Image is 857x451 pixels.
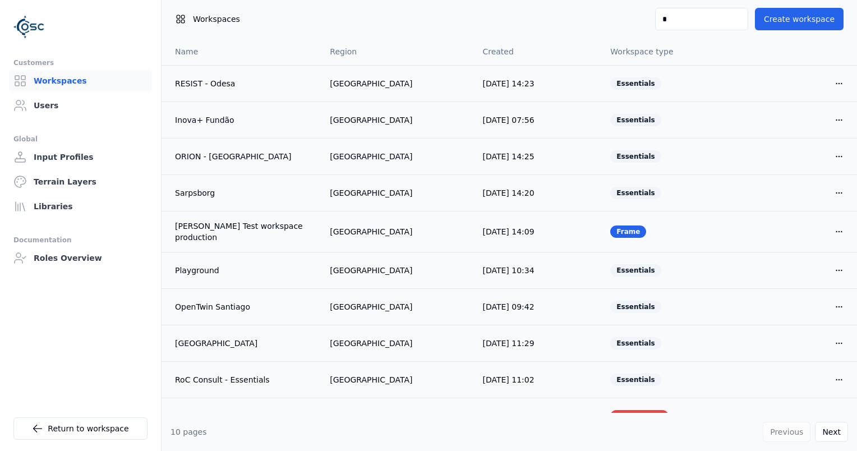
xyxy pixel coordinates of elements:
a: Input Profiles [9,146,152,168]
div: [DATE] 11:02 [482,374,592,385]
a: Workspaces [9,70,152,92]
div: [GEOGRAPHIC_DATA] [330,374,464,385]
div: Global [13,132,148,146]
div: Essentials [610,77,661,90]
div: [DATE] 14:17 [482,411,592,422]
div: [DATE] 09:42 [482,301,592,312]
a: [PERSON_NAME] Test workspace production [175,220,312,243]
a: RESIST - Odesa [175,78,312,89]
div: [GEOGRAPHIC_DATA] [330,265,464,276]
div: [DATE] 11:29 [482,338,592,349]
div: [GEOGRAPHIC_DATA] [330,151,464,162]
span: Workspaces [193,13,240,25]
button: Next [815,422,848,442]
div: [GEOGRAPHIC_DATA] [330,187,464,199]
div: [DATE] 14:25 [482,151,592,162]
div: [DATE] 14:09 [482,226,592,237]
span: 10 pages [171,427,207,436]
a: Users [9,94,152,117]
div: [GEOGRAPHIC_DATA] [330,301,464,312]
a: Terrain Layers [9,171,152,193]
a: Sarpsborg [175,187,312,199]
div: [DATE] 14:20 [482,187,592,199]
div: [DATE] 10:34 [482,265,592,276]
a: RoC Consult - Essentials [175,374,312,385]
th: Workspace type [601,38,729,65]
div: Customers [13,56,148,70]
a: Libraries [9,195,152,218]
div: Essentials [610,114,661,126]
div: Essentials [610,337,661,349]
th: Created [473,38,601,65]
div: [DATE] 07:56 [482,114,592,126]
a: [GEOGRAPHIC_DATA] [175,338,312,349]
div: Essentials [610,301,661,313]
div: [GEOGRAPHIC_DATA] [330,114,464,126]
div: [DATE] 14:23 [482,78,592,89]
div: [GEOGRAPHIC_DATA] [330,411,464,422]
div: Frame [610,225,646,238]
th: Name [162,38,321,65]
a: Inova+ Fundão [175,114,312,126]
img: Logo [13,11,45,43]
button: Create workspace [755,8,844,30]
a: Return to workspace [13,417,148,440]
a: Aker: Hugin A [175,411,312,422]
a: OpenTwin Santiago [175,301,312,312]
div: Documentation [13,233,148,247]
div: [GEOGRAPHIC_DATA] [330,226,464,237]
a: ORION - [GEOGRAPHIC_DATA] [175,151,312,162]
div: Essentials [610,187,661,199]
th: Region [321,38,473,65]
a: Playground [175,265,312,276]
div: Essentials [610,150,661,163]
div: [GEOGRAPHIC_DATA] [330,338,464,349]
div: Essentials [610,264,661,277]
div: Essentials [610,374,661,386]
a: Roles Overview [9,247,152,269]
div: [GEOGRAPHIC_DATA] [330,78,464,89]
div: Engineering [610,410,668,422]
